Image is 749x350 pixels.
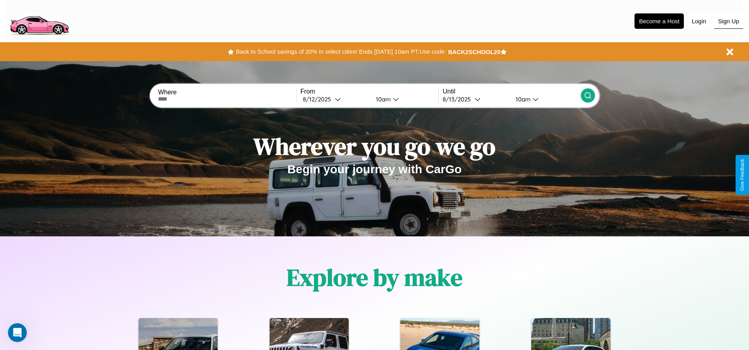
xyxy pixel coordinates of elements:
b: BACK2SCHOOL20 [448,49,501,55]
label: From [300,88,438,95]
button: Login [688,14,710,28]
h1: Explore by make [287,261,462,294]
label: Until [443,88,580,95]
button: Sign Up [714,14,743,29]
iframe: Intercom live chat [8,323,27,342]
button: 10am [509,95,581,103]
div: 10am [512,95,533,103]
div: 10am [372,95,393,103]
button: Back to School savings of 20% in select cities! Ends [DATE] 10am PT.Use code: [234,46,448,57]
button: 10am [370,95,439,103]
button: Become a Host [634,13,684,29]
label: Where [158,89,296,96]
button: 8/12/2025 [300,95,370,103]
img: logo [6,4,72,37]
div: 8 / 12 / 2025 [303,95,335,103]
div: 8 / 13 / 2025 [443,95,475,103]
div: Give Feedback [740,159,745,191]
